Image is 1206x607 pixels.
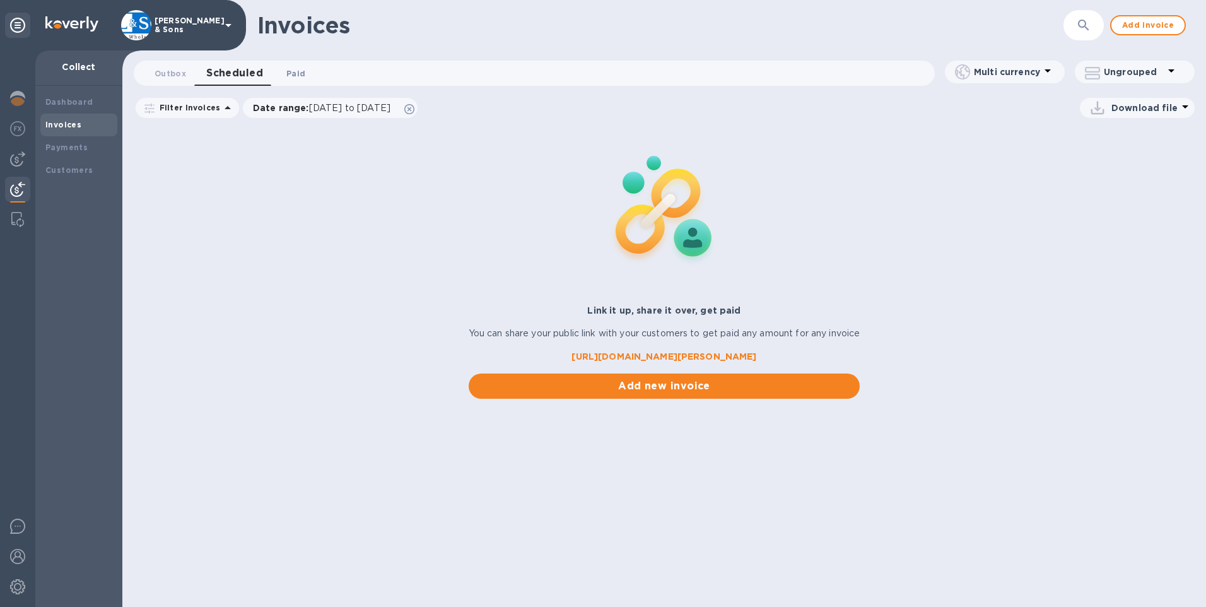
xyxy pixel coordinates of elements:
[571,351,756,362] b: [URL][DOMAIN_NAME][PERSON_NAME]
[1104,66,1164,78] p: Ungrouped
[469,374,860,399] button: Add new invoice
[469,327,860,340] p: You can share your public link with your customers to get paid any amount for any invoice
[45,120,81,129] b: Invoices
[469,304,860,317] p: Link it up, share it over, get paid
[155,16,218,34] p: [PERSON_NAME] & Sons
[155,67,186,80] span: Outbox
[974,66,1040,78] p: Multi currency
[469,350,860,363] a: [URL][DOMAIN_NAME][PERSON_NAME]
[1110,15,1186,35] button: Add invoice
[10,121,25,136] img: Foreign exchange
[257,12,350,38] h1: Invoices
[155,102,220,113] p: Filter Invoices
[243,98,418,118] div: Date range:[DATE] to [DATE]
[1121,18,1174,33] span: Add invoice
[286,67,305,80] span: Paid
[479,379,850,394] span: Add new invoice
[5,13,30,38] div: Unpin categories
[253,102,397,114] p: Date range :
[45,165,93,175] b: Customers
[45,97,93,107] b: Dashboard
[206,64,263,82] span: Scheduled
[309,103,390,113] span: [DATE] to [DATE]
[45,143,88,152] b: Payments
[45,16,98,32] img: Logo
[45,61,112,73] p: Collect
[1111,102,1178,114] p: Download file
